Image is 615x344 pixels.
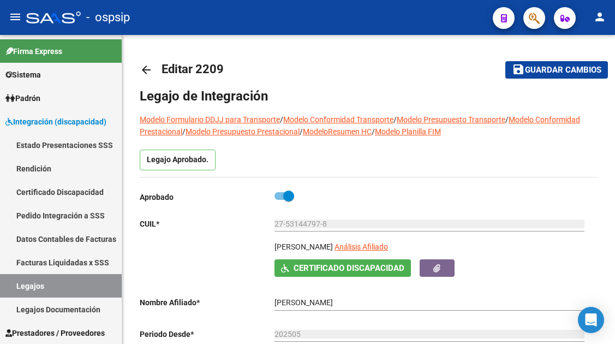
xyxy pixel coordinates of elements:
[9,10,22,23] mat-icon: menu
[140,150,216,170] p: Legajo Aprobado.
[525,66,601,75] span: Guardar cambios
[140,296,274,309] p: Nombre Afiliado
[5,45,62,57] span: Firma Express
[578,307,604,333] div: Open Intercom Messenger
[294,264,404,274] span: Certificado Discapacidad
[140,328,274,340] p: Periodo Desde
[86,5,130,29] span: - ospsip
[140,218,274,230] p: CUIL
[505,61,608,78] button: Guardar cambios
[186,127,300,136] a: Modelo Presupuesto Prestacional
[335,242,388,251] span: Análisis Afiliado
[140,63,153,76] mat-icon: arrow_back
[274,259,411,276] button: Certificado Discapacidad
[5,327,105,339] span: Prestadores / Proveedores
[274,241,333,253] p: [PERSON_NAME]
[140,191,274,203] p: Aprobado
[283,115,393,124] a: Modelo Conformidad Transporte
[5,92,40,104] span: Padrón
[162,62,224,76] span: Editar 2209
[303,127,372,136] a: ModeloResumen HC
[375,127,441,136] a: Modelo Planilla FIM
[593,10,606,23] mat-icon: person
[140,115,280,124] a: Modelo Formulario DDJJ para Transporte
[397,115,505,124] a: Modelo Presupuesto Transporte
[5,69,41,81] span: Sistema
[512,63,525,76] mat-icon: save
[5,116,106,128] span: Integración (discapacidad)
[140,87,598,105] h1: Legajo de Integración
